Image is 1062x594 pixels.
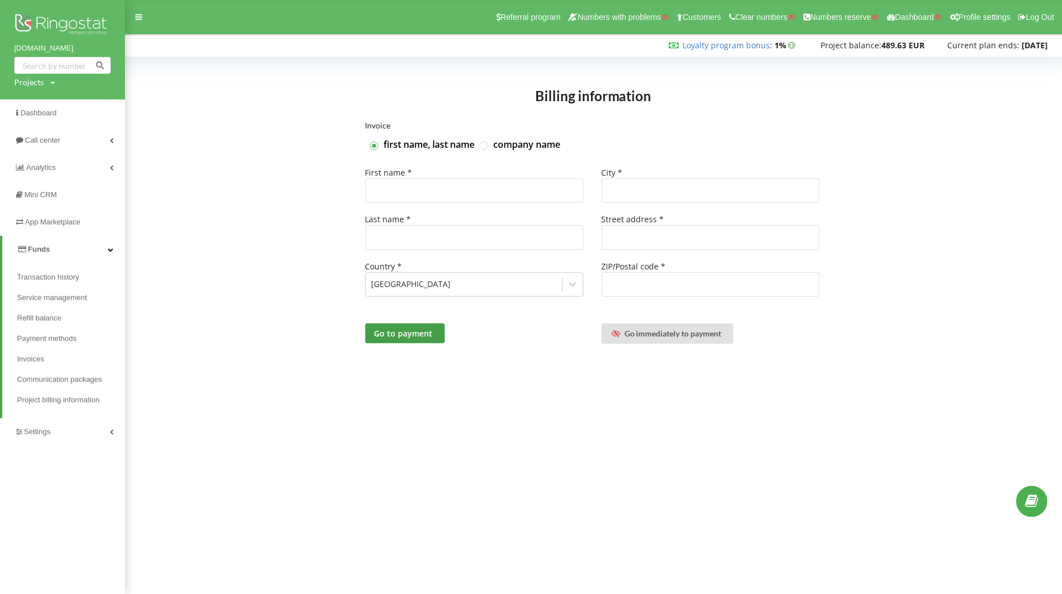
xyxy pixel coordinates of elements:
[14,57,111,74] input: Search by number
[602,261,666,272] span: ZIP/Postal code *
[17,349,125,369] a: Invoices
[17,374,102,385] span: Communication packages
[775,40,798,51] strong: 1%
[17,354,44,365] span: Invoices
[17,313,61,324] span: Refill balance
[14,43,111,54] a: [DOMAIN_NAME]
[959,13,1011,22] span: Profile settings
[14,77,44,88] div: Projects
[17,394,99,406] span: Project billing information
[14,11,111,40] img: Ringostat logo
[365,121,391,130] span: Invoice
[25,136,60,144] span: Call center
[736,13,788,22] span: Clear numbers
[17,308,125,329] a: Refill balance
[26,163,56,172] span: Analytics
[683,40,773,51] span: :
[602,167,623,178] span: City *
[2,236,125,263] a: Funds
[882,40,925,51] strong: 489.63 EUR
[494,139,561,151] label: company name
[1022,40,1048,51] strong: [DATE]
[20,109,57,117] span: Dashboard
[535,88,652,104] span: Billing information
[821,40,882,51] span: Project balance:
[17,369,125,390] a: Communication packages
[578,13,661,22] span: Numbers with problems
[501,13,561,22] span: Referral program
[365,214,411,225] span: Last name *
[683,13,722,22] span: Customers
[17,333,77,344] span: Payment methods
[602,323,734,344] a: Go immediately to payment
[25,218,81,226] span: App Marketplace
[602,214,664,225] span: Street address *
[17,267,125,288] a: Transaction history
[683,40,771,51] a: Loyalty program bonus
[17,292,87,304] span: Service management
[17,272,79,283] span: Transaction history
[624,329,722,338] span: Go immediately to payment
[17,390,125,410] a: Project billing information
[17,288,125,308] a: Service management
[1026,13,1055,22] span: Log Out
[374,328,433,339] span: Go to payment
[24,190,57,199] span: Mini CRM
[365,167,413,178] span: First name *
[896,13,935,22] span: Dashboard
[810,13,871,22] span: Numbers reserve
[365,323,445,343] button: Go to payment
[24,427,51,436] span: Settings
[17,329,125,349] a: Payment methods
[365,261,402,272] span: Country *
[384,139,475,151] label: first name, last name
[948,40,1020,51] span: Current plan ends:
[28,245,50,254] span: Funds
